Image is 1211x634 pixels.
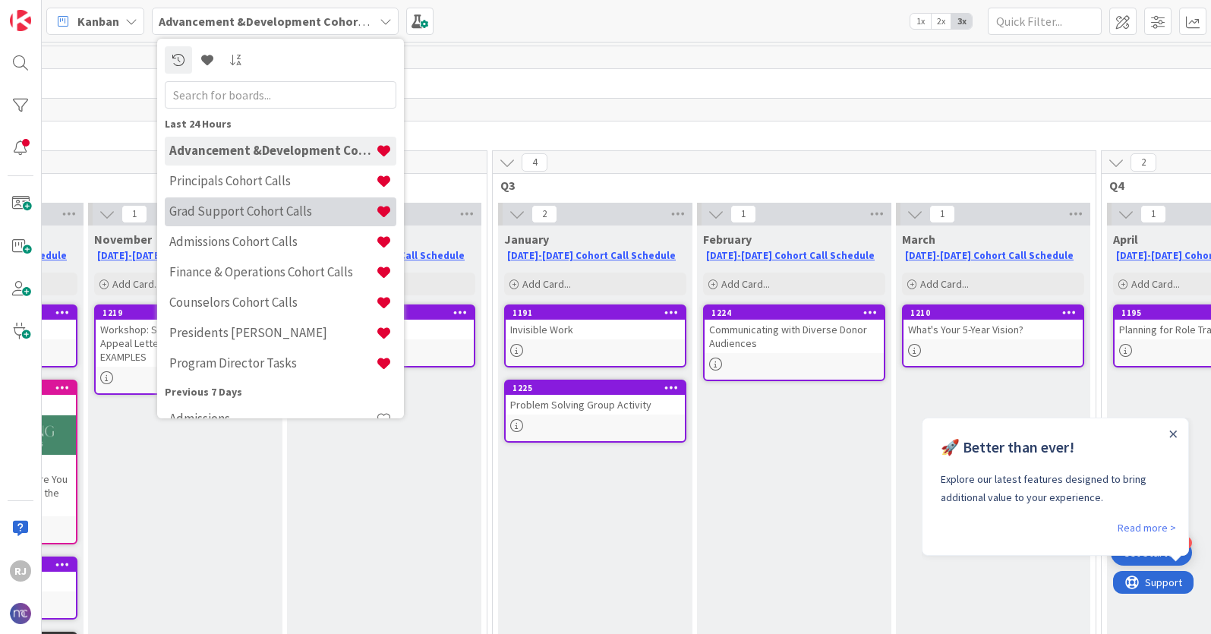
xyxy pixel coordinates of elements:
[507,249,676,262] a: [DATE]-[DATE] Cohort Call Schedule
[165,384,396,400] div: Previous 7 Days
[159,14,393,29] b: Advancement &Development Cohort Calls
[703,304,885,381] a: 1224Communicating with Diverse Donor Audiences
[705,320,884,353] div: Communicating with Diverse Donor Audiences
[169,355,376,371] h4: Program Director Tasks
[32,2,69,21] span: Support
[504,304,686,367] a: 1191Invisible Work
[1113,232,1138,247] span: April
[506,320,685,339] div: Invisible Work
[922,418,1194,562] iframe: To enrich screen reader interactions, please activate Accessibility in Grammarly extension settings
[1140,205,1166,223] span: 1
[711,308,884,318] div: 1224
[706,249,875,262] a: [DATE]-[DATE] Cohort Call Schedule
[988,8,1102,35] input: Quick Filter...
[902,232,935,247] span: March
[902,304,1084,367] a: 1210What's Your 5-Year Vision?
[169,173,376,188] h4: Principals Cohort Calls
[10,560,31,582] div: RJ
[112,277,161,291] span: Add Card...
[500,178,1077,193] span: Q3
[904,306,1083,320] div: 1210
[904,306,1083,339] div: 1210What's Your 5-Year Vision?
[920,277,969,291] span: Add Card...
[506,381,685,395] div: 1225
[904,320,1083,339] div: What's Your 5-Year Vision?
[10,603,31,624] img: avatar
[169,143,376,158] h4: Advancement &Development Cohort Calls
[531,205,557,223] span: 2
[102,308,275,318] div: 1219
[169,203,376,219] h4: Grad Support Cohort Calls
[97,249,266,262] a: [DATE]-[DATE] Cohort Call Schedule
[512,308,685,318] div: 1191
[506,306,685,320] div: 1191
[730,205,756,223] span: 1
[121,205,147,223] span: 1
[705,306,884,353] div: 1224Communicating with Diverse Donor Audiences
[512,383,685,393] div: 1225
[169,325,376,340] h4: Presidents [PERSON_NAME]
[522,153,547,172] span: 4
[169,264,376,279] h4: Finance & Operations Cohort Calls
[77,12,119,30] span: Kanban
[169,234,376,249] h4: Admissions Cohort Calls
[169,411,376,426] h4: Admissions
[951,14,972,29] span: 3x
[169,295,376,310] h4: Counselors Cohort Calls
[910,308,1083,318] div: 1210
[929,205,955,223] span: 1
[506,395,685,415] div: Problem Solving Group Activity
[506,306,685,339] div: 1191Invisible Work
[705,306,884,320] div: 1224
[96,306,275,367] div: 1219Workshop: Storytelling Skills and Appeal Letter Reviews- BRING EXAMPLES
[910,14,931,29] span: 1x
[1131,153,1156,172] span: 2
[94,232,152,247] span: November
[905,249,1074,262] a: [DATE]-[DATE] Cohort Call Schedule
[703,232,752,247] span: February
[506,381,685,415] div: 1225Problem Solving Group Activity
[96,306,275,320] div: 1219
[165,116,396,132] div: Last 24 Hours
[165,81,396,109] input: Search for boards...
[96,320,275,367] div: Workshop: Storytelling Skills and Appeal Letter Reviews- BRING EXAMPLES
[931,14,951,29] span: 2x
[721,277,770,291] span: Add Card...
[504,380,686,443] a: 1225Problem Solving Group Activity
[504,232,549,247] span: January
[1131,277,1180,291] span: Add Card...
[94,304,276,395] a: 1219Workshop: Storytelling Skills and Appeal Letter Reviews- BRING EXAMPLES
[522,277,571,291] span: Add Card...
